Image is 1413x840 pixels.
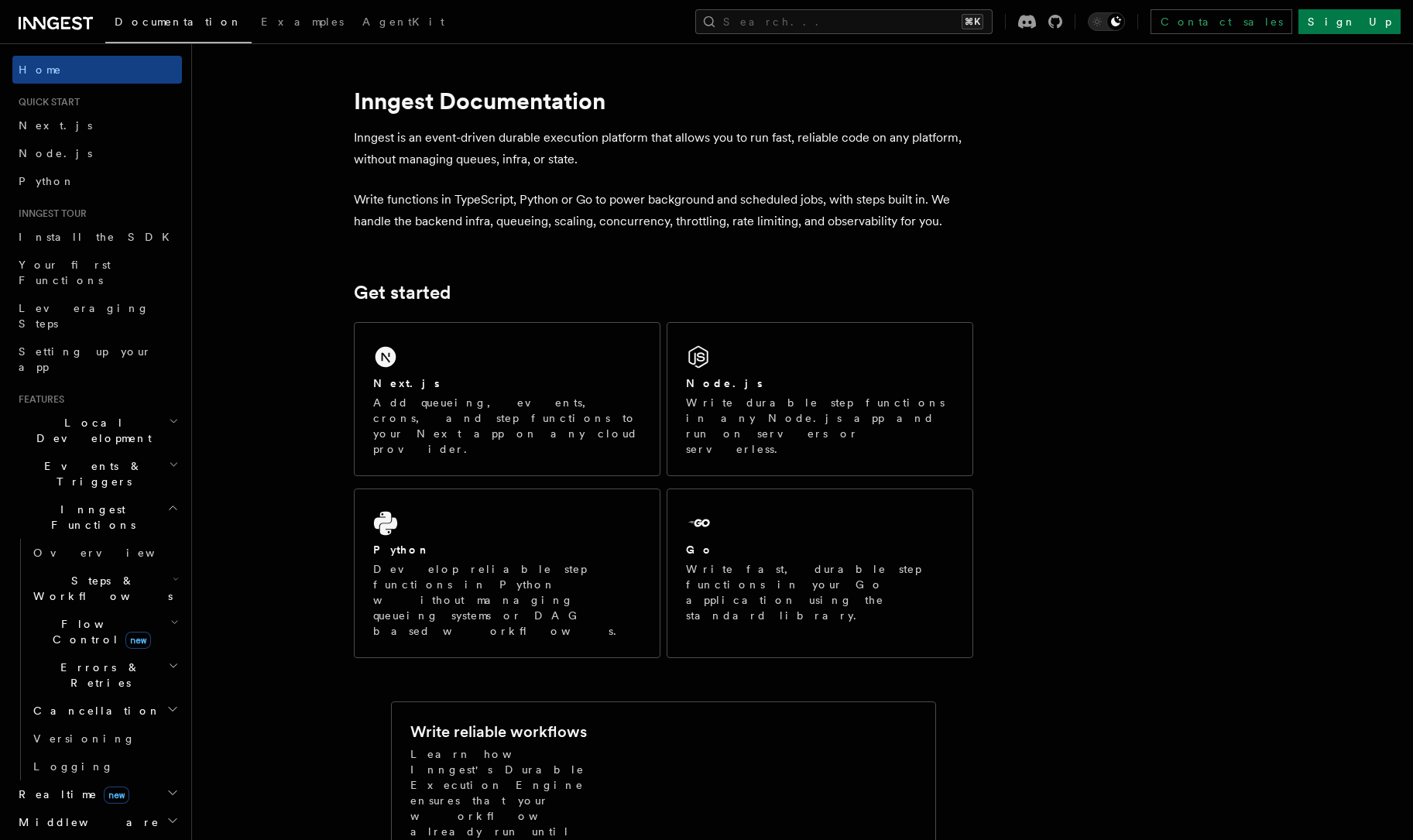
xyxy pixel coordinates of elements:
[373,542,430,557] h2: Python
[686,395,954,457] p: Write durable step functions in any Node.js app and run on servers or serverless.
[33,760,114,773] span: Logging
[12,294,182,338] a: Leveraging Steps
[27,573,173,604] span: Steps & Workflows
[12,56,182,84] a: Home
[1088,12,1125,31] button: Toggle dark mode
[27,610,182,653] button: Flow Controlnew
[252,5,353,42] a: Examples
[353,5,454,42] a: AgentKit
[373,561,641,639] p: Develop reliable step functions in Python without managing queueing systems or DAG based workflows.
[19,302,149,330] span: Leveraging Steps
[33,732,135,745] span: Versioning
[33,547,193,559] span: Overview
[19,259,111,286] span: Your first Functions
[12,502,167,533] span: Inngest Functions
[1151,9,1292,34] a: Contact sales
[354,322,660,476] a: Next.jsAdd queueing, events, crons, and step functions to your Next app on any cloud provider.
[12,415,169,446] span: Local Development
[12,458,169,489] span: Events & Triggers
[261,15,344,28] span: Examples
[27,725,182,753] a: Versioning
[19,119,92,132] span: Next.js
[19,62,62,77] span: Home
[354,189,973,232] p: Write functions in TypeScript, Python or Go to power background and scheduled jobs, with steps bu...
[27,567,182,610] button: Steps & Workflows
[12,452,182,495] button: Events & Triggers
[104,787,129,804] span: new
[115,15,242,28] span: Documentation
[373,395,641,457] p: Add queueing, events, crons, and step functions to your Next app on any cloud provider.
[12,96,80,108] span: Quick start
[667,489,973,658] a: GoWrite fast, durable step functions in your Go application using the standard library.
[27,697,182,725] button: Cancellation
[12,808,182,836] button: Middleware
[19,175,75,187] span: Python
[373,375,440,391] h2: Next.js
[354,87,973,115] h1: Inngest Documentation
[12,111,182,139] a: Next.js
[19,147,92,159] span: Node.js
[12,338,182,381] a: Setting up your app
[19,231,179,243] span: Install the SDK
[12,207,87,220] span: Inngest tour
[12,539,182,780] div: Inngest Functions
[12,223,182,251] a: Install the SDK
[125,632,151,649] span: new
[1298,9,1401,34] a: Sign Up
[12,814,159,830] span: Middleware
[410,721,587,742] h2: Write reliable workflows
[12,251,182,294] a: Your first Functions
[12,139,182,167] a: Node.js
[667,322,973,476] a: Node.jsWrite durable step functions in any Node.js app and run on servers or serverless.
[105,5,252,43] a: Documentation
[27,753,182,780] a: Logging
[12,393,64,406] span: Features
[686,375,763,391] h2: Node.js
[12,409,182,452] button: Local Development
[354,127,973,170] p: Inngest is an event-driven durable execution platform that allows you to run fast, reliable code ...
[12,787,129,802] span: Realtime
[27,539,182,567] a: Overview
[12,495,182,539] button: Inngest Functions
[12,167,182,195] a: Python
[362,15,444,28] span: AgentKit
[686,561,954,623] p: Write fast, durable step functions in your Go application using the standard library.
[354,282,451,303] a: Get started
[12,780,182,808] button: Realtimenew
[27,653,182,697] button: Errors & Retries
[686,542,714,557] h2: Go
[354,489,660,658] a: PythonDevelop reliable step functions in Python without managing queueing systems or DAG based wo...
[27,660,168,691] span: Errors & Retries
[962,14,983,29] kbd: ⌘K
[19,345,152,373] span: Setting up your app
[27,703,161,718] span: Cancellation
[695,9,993,34] button: Search...⌘K
[27,616,170,647] span: Flow Control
